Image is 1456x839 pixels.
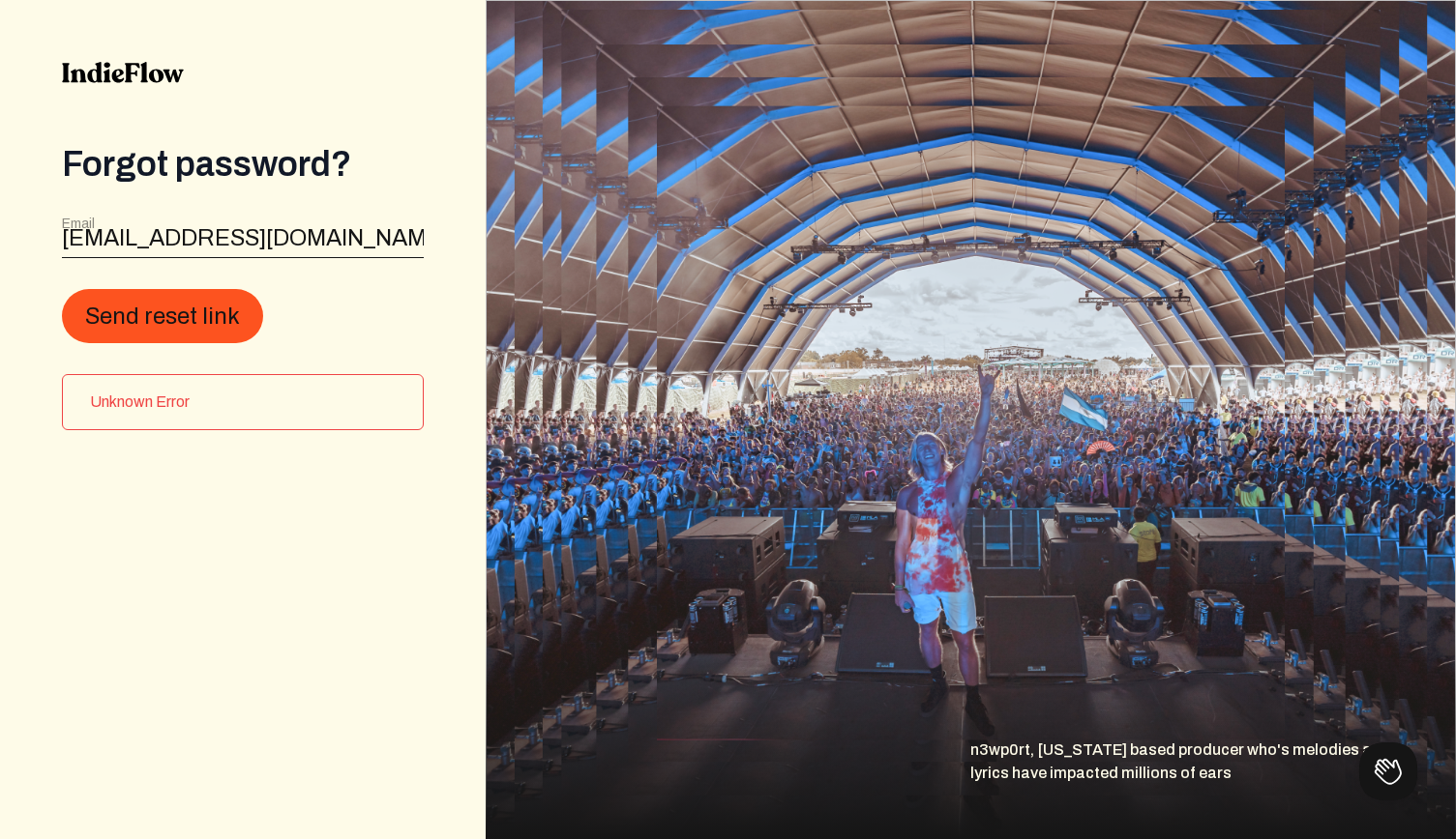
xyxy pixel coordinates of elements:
[62,62,184,83] img: indieflow-logo-black.svg
[90,391,407,414] h3: Unknown Error
[1359,742,1417,800] iframe: Toggle Customer Support
[62,145,424,184] div: Forgot password?
[62,215,95,234] label: Email
[62,289,263,343] button: Send reset link
[970,738,1456,839] div: n3wp0rt, [US_STATE] based producer who's melodies and lyrics have impacted millions of ears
